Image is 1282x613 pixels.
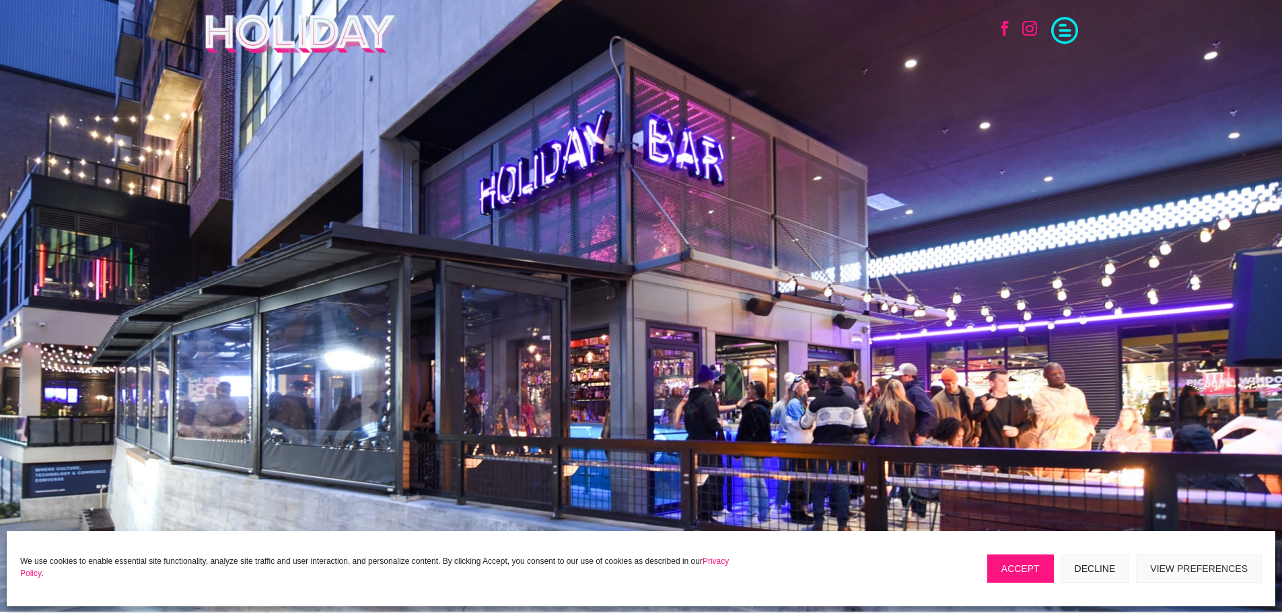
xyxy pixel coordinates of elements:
[1015,13,1044,43] a: Follow on Instagram
[990,13,1020,43] a: Follow on Facebook
[1136,554,1262,583] button: View preferences
[987,554,1054,583] button: Accept
[20,555,748,579] p: We use cookies to enable essential site functionality, analyze site traffic and user interaction,...
[204,45,400,56] a: Holiday
[20,556,729,578] a: Privacy Policy
[1061,554,1130,583] button: Decline
[204,13,400,54] img: Holiday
